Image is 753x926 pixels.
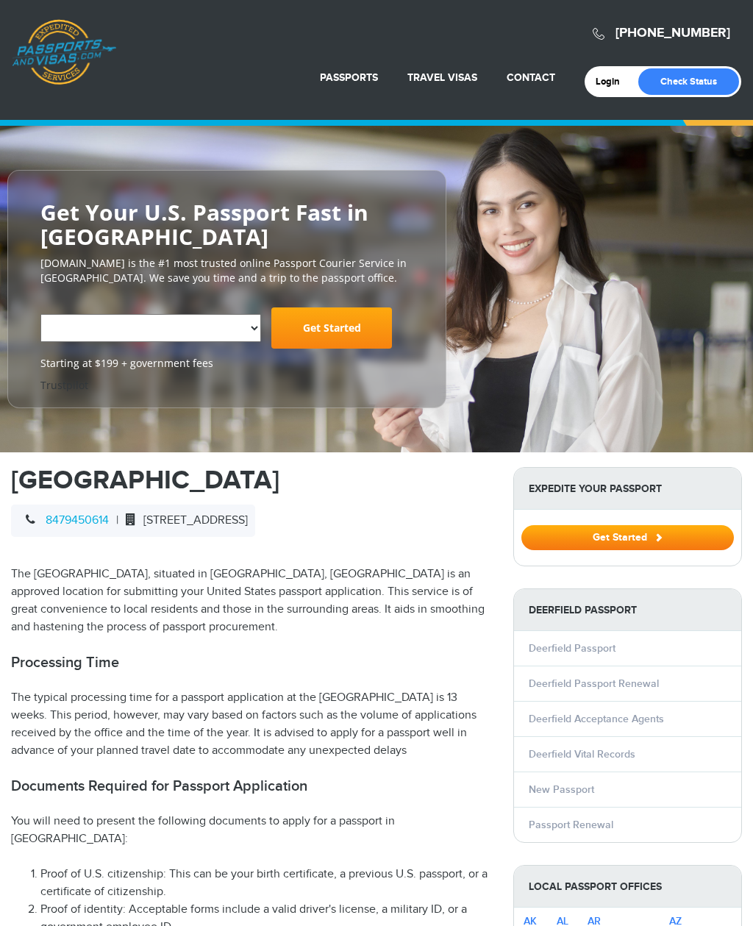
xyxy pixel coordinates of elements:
li: Proof of U.S. citizenship: This can be your birth certificate, a previous U.S. passport, or a cer... [40,866,491,901]
a: Deerfield Passport [529,642,615,655]
button: Get Started [521,525,734,550]
a: [PHONE_NUMBER] [615,25,730,41]
a: Passports [320,71,378,84]
a: Passport Renewal [529,819,613,831]
a: Check Status [638,68,739,95]
span: [STREET_ADDRESS] [118,513,248,527]
h2: Processing Time [11,654,491,672]
p: The [GEOGRAPHIC_DATA], situated in [GEOGRAPHIC_DATA], [GEOGRAPHIC_DATA] is an approved location f... [11,566,491,636]
strong: Deerfield Passport [514,589,741,631]
h2: Get Your U.S. Passport Fast in [GEOGRAPHIC_DATA] [40,200,413,249]
a: Login [596,76,630,88]
strong: Expedite Your Passport [514,468,741,510]
span: Starting at $199 + government fees [40,356,413,371]
a: Travel Visas [407,71,477,84]
a: Trustpilot [40,378,88,392]
a: 8479450614 [46,513,109,527]
div: | [11,505,255,537]
a: Deerfield Passport Renewal [529,677,659,690]
a: Get Started [271,307,392,349]
h2: Documents Required for Passport Application [11,777,491,795]
a: Deerfield Vital Records [529,748,635,761]
a: New Passport [529,783,594,796]
a: Contact [507,71,555,84]
a: Deerfield Acceptance Agents [529,713,664,725]
p: The typical processing time for a passport application at the [GEOGRAPHIC_DATA] is 13 weeks. This... [11,689,491,760]
strong: Local Passport Offices [514,866,741,908]
p: [DOMAIN_NAME] is the #1 most trusted online Passport Courier Service in [GEOGRAPHIC_DATA]. We sav... [40,256,413,285]
a: Passports & [DOMAIN_NAME] [12,19,116,85]
a: Get Started [521,531,734,543]
h1: [GEOGRAPHIC_DATA] [11,467,491,494]
p: You will need to present the following documents to apply for a passport in [GEOGRAPHIC_DATA]: [11,813,491,848]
